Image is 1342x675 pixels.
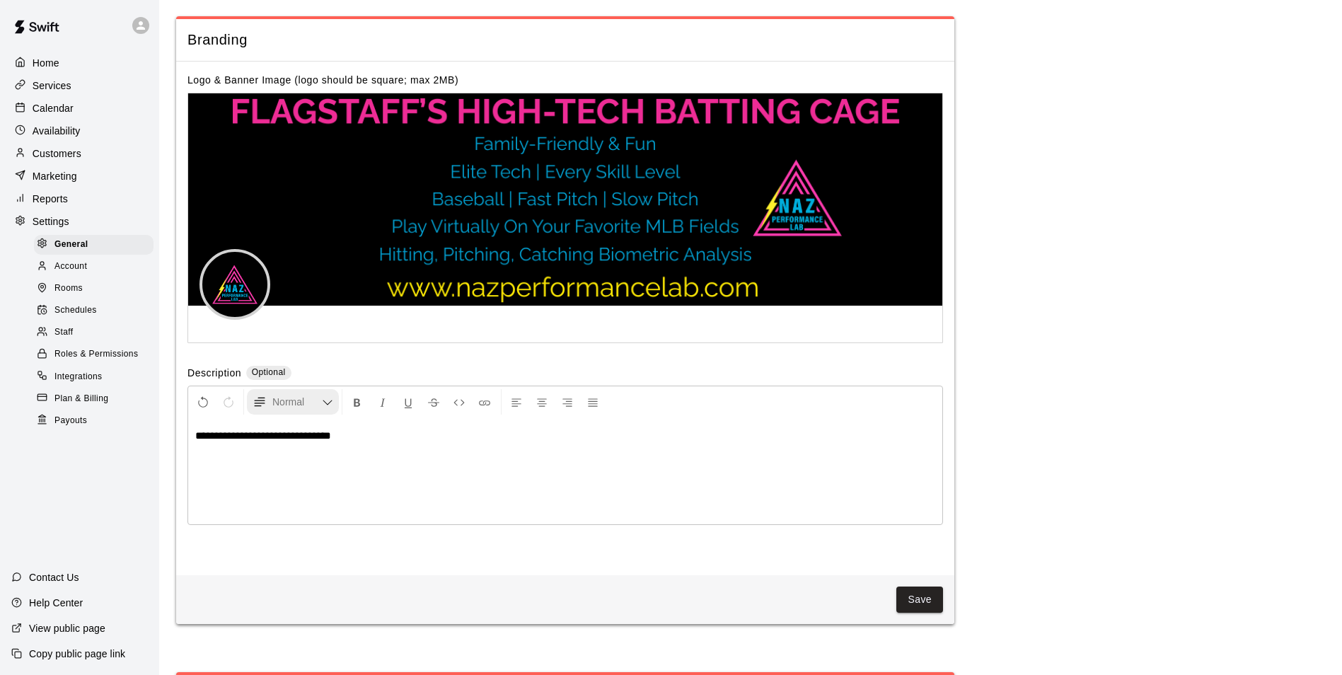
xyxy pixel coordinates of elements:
div: Plan & Billing [34,389,154,409]
label: Description [187,366,241,382]
span: Optional [252,367,286,377]
button: Undo [191,389,215,415]
span: Staff [54,325,73,340]
button: Right Align [555,389,579,415]
div: Roles & Permissions [34,345,154,364]
div: Integrations [34,367,154,387]
a: Roles & Permissions [34,344,159,366]
p: Help Center [29,596,83,610]
button: Left Align [504,389,528,415]
span: Rooms [54,282,83,296]
button: Format Strikethrough [422,389,446,415]
a: Home [11,52,148,74]
p: Marketing [33,169,77,183]
p: Home [33,56,59,70]
div: General [34,235,154,255]
button: Justify Align [581,389,605,415]
p: Availability [33,124,81,138]
button: Center Align [530,389,554,415]
a: Schedules [34,300,159,322]
a: Customers [11,143,148,164]
a: Integrations [34,366,159,388]
p: Copy public page link [29,647,125,661]
a: Services [11,75,148,96]
a: Account [34,255,159,277]
button: Insert Code [447,389,471,415]
a: Reports [11,188,148,209]
button: Formatting Options [247,389,339,415]
span: Schedules [54,304,97,318]
p: Settings [33,214,69,229]
button: Format Italics [371,389,395,415]
button: Format Underline [396,389,420,415]
a: Settings [11,211,148,232]
span: Plan & Billing [54,392,108,406]
div: Staff [34,323,154,342]
a: General [34,233,159,255]
a: Calendar [11,98,148,119]
div: Schedules [34,301,154,321]
p: Customers [33,146,81,161]
a: Payouts [34,410,159,432]
p: Reports [33,192,68,206]
button: Redo [216,389,241,415]
span: Normal [272,395,322,409]
span: Payouts [54,414,87,428]
span: Integrations [54,370,103,384]
a: Rooms [34,278,159,300]
p: Calendar [33,101,74,115]
p: Services [33,79,71,93]
a: Plan & Billing [34,388,159,410]
div: Rooms [34,279,154,299]
label: Logo & Banner Image (logo should be square; max 2MB) [187,74,458,86]
a: Staff [34,322,159,344]
button: Save [896,587,943,613]
p: Contact Us [29,570,79,584]
button: Insert Link [473,389,497,415]
span: Account [54,260,87,274]
div: Account [34,257,154,277]
span: Branding [187,30,943,50]
div: Payouts [34,411,154,431]
button: Format Bold [345,389,369,415]
a: Availability [11,120,148,142]
span: Roles & Permissions [54,347,138,362]
p: View public page [29,621,105,635]
span: General [54,238,88,252]
a: Marketing [11,166,148,187]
